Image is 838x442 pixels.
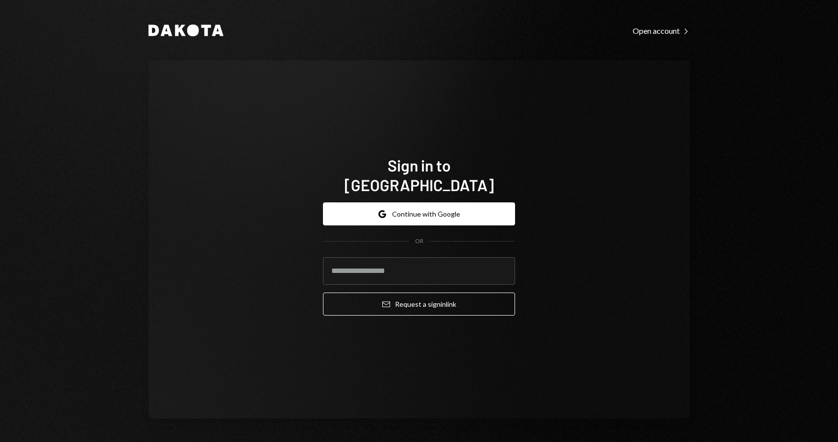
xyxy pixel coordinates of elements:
h1: Sign in to [GEOGRAPHIC_DATA] [323,155,515,195]
a: Open account [633,25,690,36]
button: Request a signinlink [323,293,515,316]
div: Open account [633,26,690,36]
button: Continue with Google [323,202,515,225]
div: OR [415,237,423,246]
